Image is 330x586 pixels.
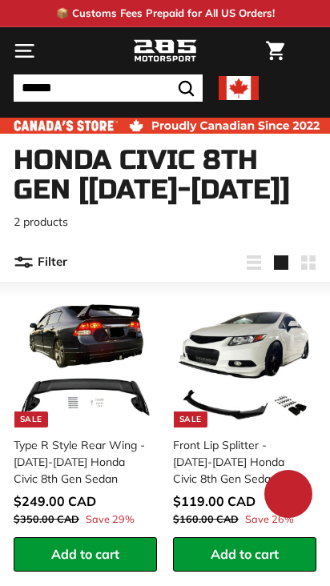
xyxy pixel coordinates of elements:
div: Front Lip Splitter - [DATE]-[DATE] Honda Civic 8th Gen Sedan [173,437,307,488]
a: Sale 2005 honda civic front lip Front Lip Splitter - [DATE]-[DATE] Honda Civic 8th Gen Sedan Save... [173,290,316,537]
inbox-online-store-chat: Shopify online store chat [260,470,317,522]
div: Sale [174,411,207,427]
p: 📦 Customs Fees Prepaid for All US Orders! [56,6,275,22]
span: $249.00 CAD [14,493,96,509]
a: Sale honda civic 2005 spoiler Type R Style Rear Wing - [DATE]-[DATE] Honda Civic 8th Gen Sedan Sa... [14,290,157,537]
button: Filter [14,243,67,282]
input: Search [14,74,203,102]
span: Add to cart [211,546,279,562]
img: Logo_285_Motorsport_areodynamics_components [133,38,197,65]
span: $350.00 CAD [14,512,79,525]
button: Add to cart [14,537,157,572]
span: $119.00 CAD [173,493,256,509]
p: 2 products [14,214,316,231]
span: Save 29% [86,512,135,527]
h1: Honda Civic 8th Gen [[DATE]-[DATE]] [14,146,316,206]
a: Cart [258,28,292,74]
button: Add to cart [173,537,316,572]
span: Save 26% [245,512,294,527]
div: Sale [14,411,48,427]
img: honda civic 2005 spoiler [19,295,151,427]
span: $160.00 CAD [173,512,239,525]
div: Type R Style Rear Wing - [DATE]-[DATE] Honda Civic 8th Gen Sedan [14,437,147,488]
img: 2005 honda civic front lip [179,295,311,427]
span: Add to cart [51,546,119,562]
